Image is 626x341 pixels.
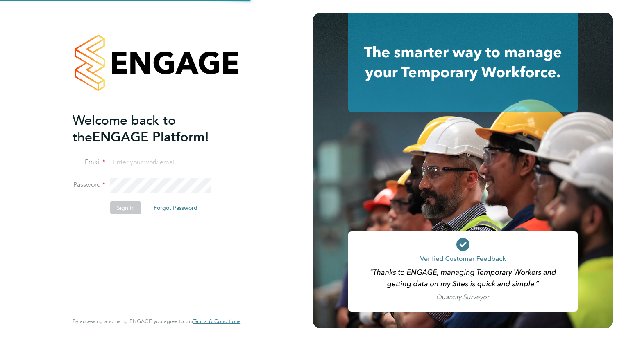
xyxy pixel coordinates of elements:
input: Enter your work email... [110,155,211,170]
span: By accessing and using ENGAGE you agree to our [73,318,240,325]
button: Sign In [110,201,141,214]
label: Email [73,158,105,166]
h2: ENGAGE Platform! [73,112,232,146]
span: Welcome back to the [73,112,176,145]
span: Terms & Conditions [193,318,240,325]
button: Forgot Password [147,201,204,214]
label: Password [73,181,105,189]
a: Terms & Conditions [193,318,240,325]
